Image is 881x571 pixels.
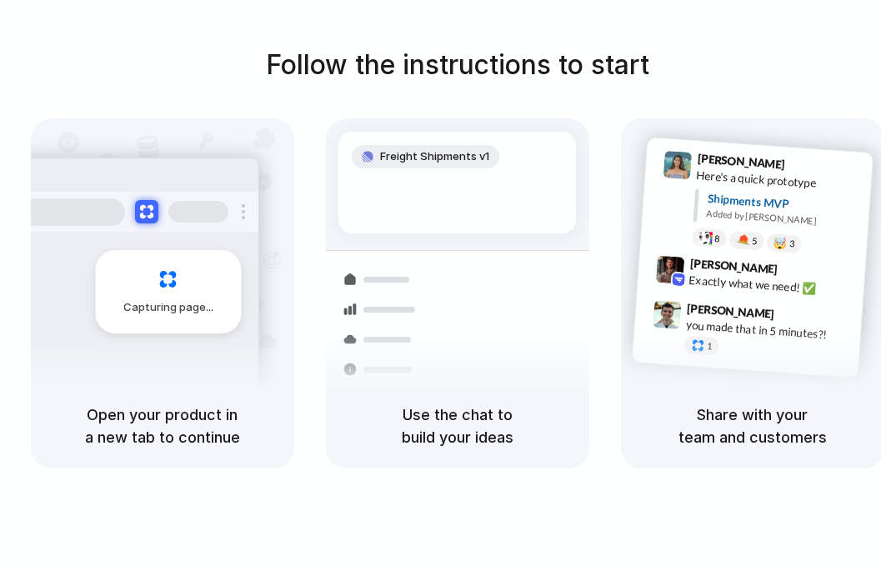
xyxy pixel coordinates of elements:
span: Capturing page [123,299,216,316]
h5: Share with your team and customers [641,403,864,448]
span: 5 [751,237,757,246]
div: Here's a quick prototype [695,167,862,195]
h1: Follow the instructions to start [266,45,649,85]
span: 3 [788,239,794,248]
span: 8 [713,234,719,243]
span: 9:42 AM [782,263,816,283]
span: [PERSON_NAME] [697,149,785,173]
div: Exactly what we need! ✅ [688,272,855,300]
span: 1 [706,342,712,351]
div: you made that in 5 minutes?! [685,316,852,344]
div: 🤯 [773,237,787,249]
h5: Open your product in a new tab to continue [51,403,274,448]
span: [PERSON_NAME] [689,254,778,278]
div: Shipments MVP [707,190,861,218]
div: Added by [PERSON_NAME] [706,207,859,231]
h5: Use the chat to build your ideas [346,403,569,448]
span: [PERSON_NAME] [686,299,774,323]
span: Freight Shipments v1 [380,148,489,165]
span: 9:47 AM [779,307,813,327]
span: 9:41 AM [789,158,823,178]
